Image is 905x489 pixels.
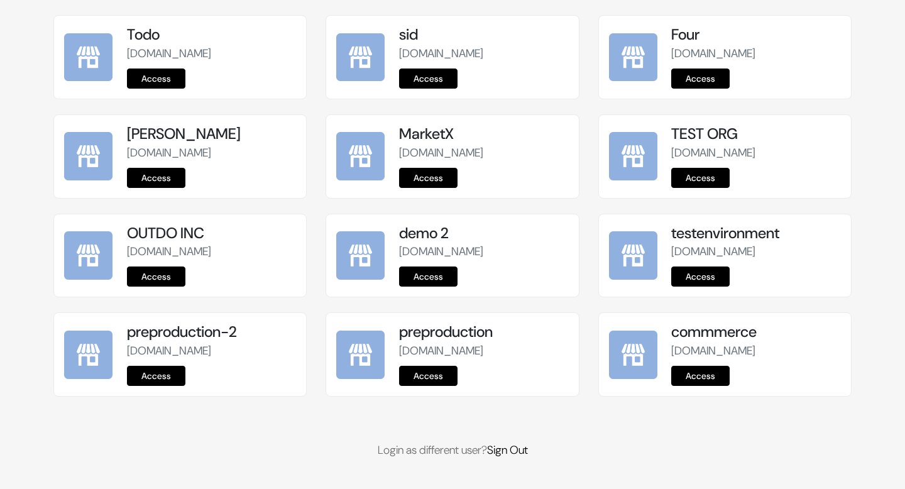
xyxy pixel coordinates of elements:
p: [DOMAIN_NAME] [671,343,840,360]
h5: Todo [127,26,296,44]
a: Access [399,266,458,287]
h5: [PERSON_NAME] [127,125,296,143]
a: Access [399,69,458,89]
h5: testenvironment [671,224,840,243]
p: [DOMAIN_NAME] [671,45,840,62]
p: [DOMAIN_NAME] [127,343,296,360]
p: [DOMAIN_NAME] [671,243,840,260]
p: [DOMAIN_NAME] [399,145,568,162]
img: TEST ORG [609,132,657,180]
h5: OUTDO INC [127,224,296,243]
a: Sign Out [487,442,528,458]
p: [DOMAIN_NAME] [671,145,840,162]
a: Access [399,366,458,386]
img: kamal Da [64,132,112,180]
img: preproduction-2 [64,331,112,379]
h5: commmerce [671,323,840,341]
a: Access [127,366,185,386]
a: Access [671,69,730,89]
a: Access [127,168,185,188]
img: commmerce [609,331,657,379]
img: MarketX [336,132,385,180]
h5: TEST ORG [671,125,840,143]
a: Access [671,168,730,188]
img: preproduction [336,331,385,379]
p: [DOMAIN_NAME] [127,243,296,260]
p: [DOMAIN_NAME] [127,45,296,62]
a: Access [127,69,185,89]
p: [DOMAIN_NAME] [399,45,568,62]
a: Access [671,266,730,287]
p: [DOMAIN_NAME] [399,343,568,360]
a: Access [671,366,730,386]
h5: MarketX [399,125,568,143]
h5: Four [671,26,840,44]
img: Four [609,33,657,82]
h5: preproduction-2 [127,323,296,341]
a: Access [127,266,185,287]
h5: preproduction [399,323,568,341]
img: testenvironment [609,231,657,280]
img: demo 2 [336,231,385,280]
img: Todo [64,33,112,82]
a: Access [399,168,458,188]
p: Login as different user? [53,442,852,459]
h5: demo 2 [399,224,568,243]
h5: sid [399,26,568,44]
p: [DOMAIN_NAME] [127,145,296,162]
p: [DOMAIN_NAME] [399,243,568,260]
img: sid [336,33,385,82]
img: OUTDO INC [64,231,112,280]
